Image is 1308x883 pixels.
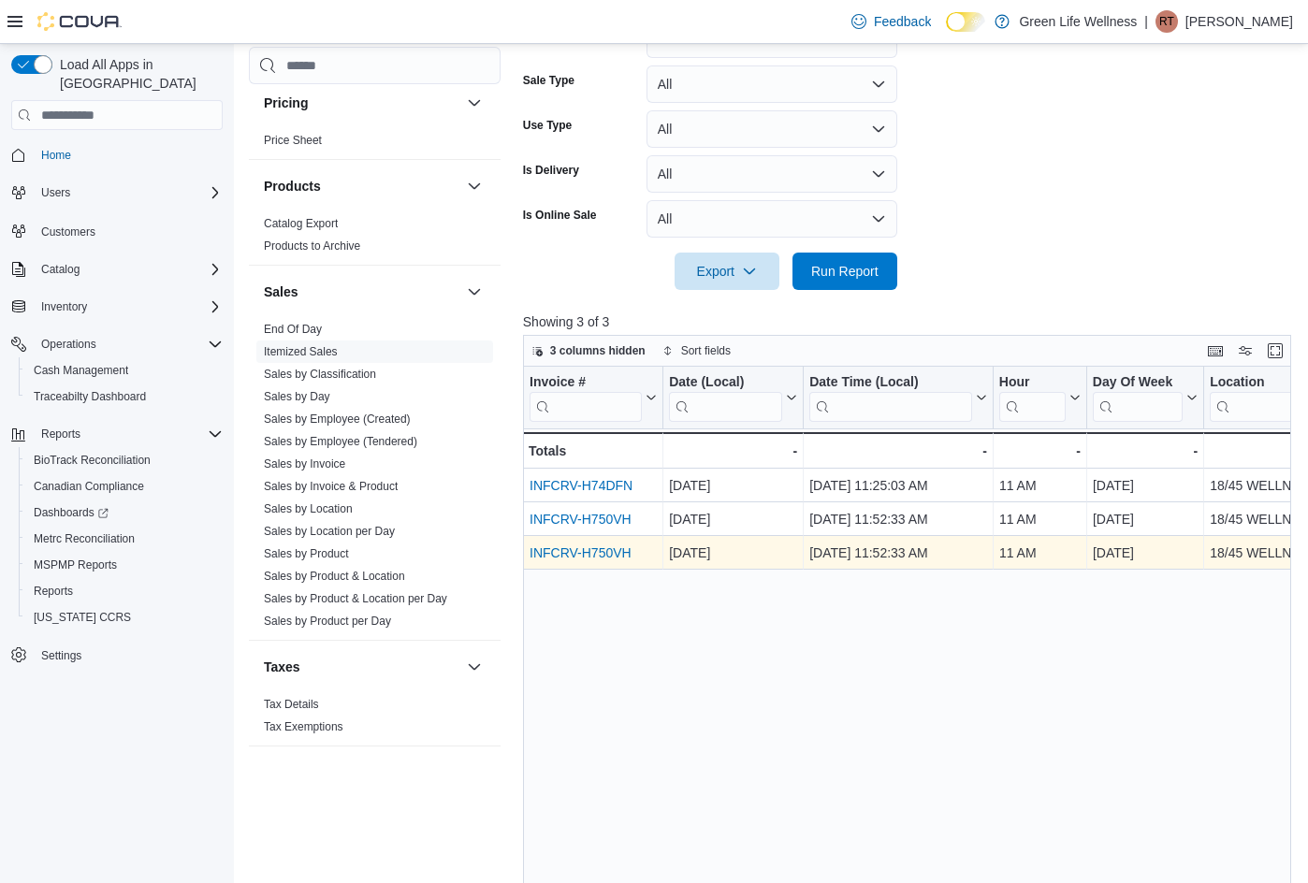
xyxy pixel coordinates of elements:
button: [US_STATE] CCRS [19,604,230,630]
span: Sales by Invoice [264,456,345,471]
h3: Taxes [264,658,300,676]
div: Totals [529,440,657,462]
div: [DATE] [1093,474,1198,497]
span: 3 columns hidden [550,343,646,358]
span: Sales by Product & Location [264,569,405,584]
button: Traceabilty Dashboard [19,384,230,410]
span: Dashboards [26,501,223,524]
span: Sales by Invoice & Product [264,479,398,494]
button: BioTrack Reconciliation [19,447,230,473]
span: Tax Exemptions [264,719,343,734]
div: Taxes [249,693,501,745]
span: Traceabilty Dashboard [26,385,223,408]
span: Home [41,148,71,163]
span: Sales by Day [264,389,330,404]
p: | [1144,10,1148,33]
button: Reports [34,423,88,445]
div: 11 AM [999,508,1081,530]
h3: Sales [264,282,298,301]
span: BioTrack Reconciliation [26,449,223,471]
a: End Of Day [264,323,322,336]
p: [PERSON_NAME] [1185,10,1293,33]
a: Tax Details [264,698,319,711]
a: Dashboards [19,499,230,526]
label: Sale Type [523,73,574,88]
div: Hour [999,374,1066,392]
p: Green Life Wellness [1019,10,1137,33]
a: Reports [26,580,80,602]
button: All [647,65,897,103]
span: Catalog Export [264,216,338,231]
a: Sales by Product [264,547,349,560]
a: Canadian Compliance [26,475,152,498]
button: Taxes [463,656,486,678]
a: Sales by Classification [264,368,376,381]
div: Day Of Week [1093,374,1183,422]
span: Products to Archive [264,239,360,253]
span: Sales by Classification [264,367,376,382]
span: Metrc Reconciliation [34,531,135,546]
a: Sales by Employee (Tendered) [264,435,417,448]
span: RT [1159,10,1174,33]
span: Load All Apps in [GEOGRAPHIC_DATA] [52,55,223,93]
button: Sort fields [655,340,738,362]
div: Randeshia Thompson [1155,10,1178,33]
span: MSPMP Reports [34,557,117,572]
button: All [647,200,897,238]
a: Sales by Product & Location per Day [264,592,447,605]
button: MSPMP Reports [19,552,230,578]
span: Sales by Product per Day [264,614,391,629]
button: Keyboard shortcuts [1204,340,1227,362]
span: Reports [41,427,80,441]
span: MSPMP Reports [26,554,223,576]
button: Catalog [4,256,230,282]
span: Home [34,143,223,166]
div: 11 AM [999,474,1081,497]
span: Export [686,253,768,290]
button: Reports [19,578,230,604]
span: Price Sheet [264,133,322,148]
span: Canadian Compliance [34,479,144,494]
span: Users [41,185,70,200]
button: Pricing [264,94,459,112]
a: INFCRV-H74DFN [530,478,632,493]
span: Sales by Product [264,546,349,561]
span: Inventory [34,296,223,318]
div: - [999,440,1081,462]
button: Catalog [34,258,87,281]
button: Day Of Week [1093,374,1198,422]
button: Products [264,177,459,195]
span: Settings [34,644,223,667]
button: Taxes [264,658,459,676]
button: Sales [264,282,459,301]
label: Is Delivery [523,163,579,178]
button: Metrc Reconciliation [19,526,230,552]
nav: Complex example [11,134,223,717]
a: Feedback [844,3,938,40]
div: - [1093,440,1198,462]
span: Cash Management [26,359,223,382]
a: [US_STATE] CCRS [26,606,138,629]
button: Cash Management [19,357,230,384]
div: [DATE] 11:52:33 AM [809,508,987,530]
button: Pricing [463,92,486,114]
a: INFCRV-H750VH [530,545,632,560]
a: Metrc Reconciliation [26,528,142,550]
label: Use Type [523,118,572,133]
button: Operations [4,331,230,357]
span: Feedback [874,12,931,31]
button: 3 columns hidden [524,340,653,362]
button: Display options [1234,340,1257,362]
span: Itemized Sales [264,344,338,359]
span: Dark Mode [946,32,947,33]
button: Inventory [34,296,94,318]
div: Date Time (Local) [809,374,972,392]
span: [US_STATE] CCRS [34,610,131,625]
button: Settings [4,642,230,669]
button: Operations [34,333,104,355]
span: End Of Day [264,322,322,337]
a: Sales by Employee (Created) [264,413,411,426]
button: Users [34,181,78,204]
span: Sales by Location [264,501,353,516]
a: Products to Archive [264,239,360,253]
